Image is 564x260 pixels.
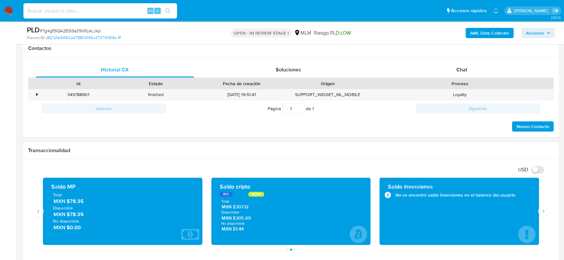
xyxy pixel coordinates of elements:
[451,7,487,14] span: Accesos rápidos
[28,147,554,154] h1: Transaccionalidad
[101,66,129,73] span: Historial CX
[161,6,175,15] button: search-icon
[40,28,101,34] span: # 7g4gf5IQA2EG9a39WfLeLJkp
[521,28,555,38] button: Acciones
[552,7,559,14] a: Salir
[268,103,314,114] span: Página de
[157,8,159,14] span: s
[512,121,554,132] button: Nuevo Contacto
[23,7,177,15] input: Buscar usuario o caso...
[366,89,553,100] div: Loyalty
[148,8,153,14] span: Alt
[199,80,284,87] div: Fecha de creación
[313,105,314,112] span: 1
[466,28,514,38] button: AML Data Collector
[276,66,301,73] span: Soluciones
[371,80,549,87] div: Proceso
[470,28,509,38] b: AML Data Collector
[517,122,549,131] span: Nuevo Contacto
[416,103,540,114] button: Siguiente
[456,66,467,73] span: Chat
[231,28,291,37] p: OPEN - IN REVIEW STAGE I
[194,89,289,100] div: [DATE] 19:10:41
[289,89,366,100] div: SUPPORT_WIDGET_ML_MOBILE
[44,80,113,87] div: Id
[294,29,311,37] div: MLM
[293,80,362,87] div: Origen
[27,25,40,35] b: PLD
[42,103,166,114] button: Anterior
[493,8,499,13] a: Notificaciones
[551,15,561,20] span: 3.157.0
[36,92,38,98] div: •
[40,89,117,100] div: 349788901
[27,35,45,41] b: Person ID
[526,28,544,38] span: Acciones
[340,29,351,37] span: LOW
[28,45,554,52] h1: Contactos
[122,80,190,87] div: Estado
[46,35,121,41] a: d821d1e94f92a478804195c47079499e
[117,89,195,100] div: finished
[314,29,351,37] span: Riesgo PLD:
[514,8,550,14] p: dalia.goicochea@mercadolibre.com.mx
